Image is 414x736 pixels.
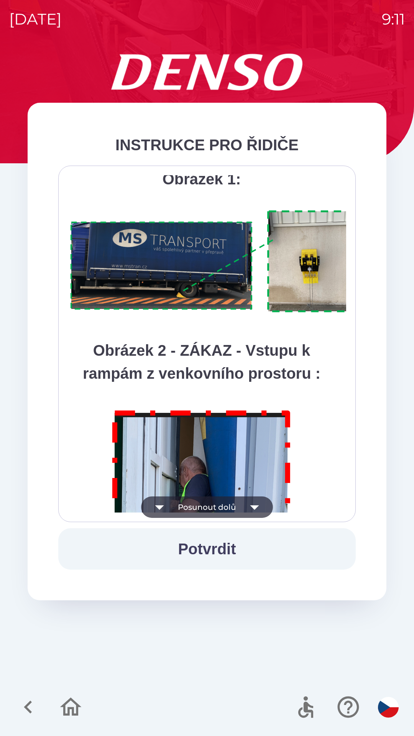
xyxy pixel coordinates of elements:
img: A1ym8hFSA0ukAAAAAElFTkSuQmCC [68,206,365,317]
div: INSTRUKCE PRO ŘIDIČE [58,133,356,156]
p: [DATE] [9,8,62,31]
button: Posunout dolů [141,496,273,518]
p: 9:11 [382,8,405,31]
img: cs flag [378,697,399,718]
img: Logo [28,54,386,90]
strong: Obrázek 1: [163,171,241,187]
strong: Obrázek 2 - ZÁKAZ - Vstupu k rampám z venkovního prostoru : [83,342,320,382]
img: M8MNayrTL6gAAAABJRU5ErkJggg== [103,400,300,682]
button: Potvrdit [58,528,356,570]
